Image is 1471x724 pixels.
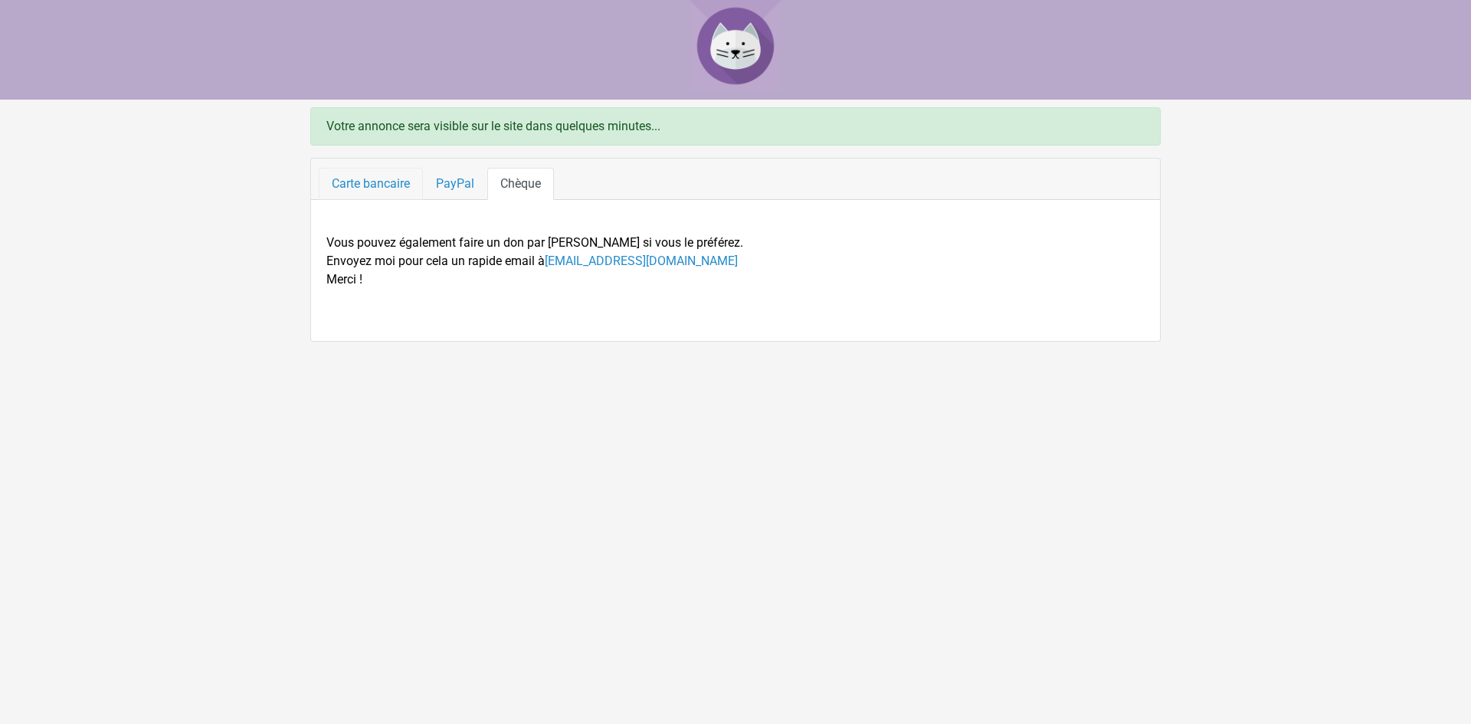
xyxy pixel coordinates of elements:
[487,168,554,200] a: Chèque
[326,234,1145,289] p: Vous pouvez également faire un don par [PERSON_NAME] si vous le préférez. Envoyez moi pour cela u...
[319,168,423,200] a: Carte bancaire
[545,254,738,268] a: [EMAIL_ADDRESS][DOMAIN_NAME]
[423,168,487,200] a: PayPal
[310,107,1161,146] div: Votre annonce sera visible sur le site dans quelques minutes...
